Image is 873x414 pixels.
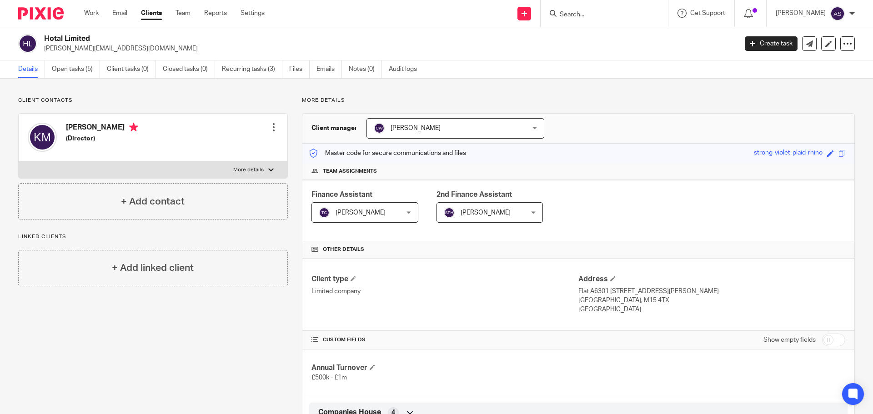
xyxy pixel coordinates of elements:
img: svg%3E [319,207,330,218]
i: Primary [129,123,138,132]
p: More details [302,97,855,104]
a: Client tasks (0) [107,60,156,78]
input: Search [559,11,641,19]
span: Team assignments [323,168,377,175]
img: svg%3E [444,207,455,218]
span: Finance Assistant [311,191,372,198]
a: Reports [204,9,227,18]
a: Files [289,60,310,78]
span: 2nd Finance Assistant [436,191,512,198]
div: strong-violet-plaid-rhino [754,148,823,159]
a: Recurring tasks (3) [222,60,282,78]
a: Open tasks (5) [52,60,100,78]
p: [PERSON_NAME][EMAIL_ADDRESS][DOMAIN_NAME] [44,44,731,53]
img: svg%3E [374,123,385,134]
a: Clients [141,9,162,18]
span: [PERSON_NAME] [461,209,511,216]
a: Emails [316,60,342,78]
p: Limited company [311,287,578,296]
h4: CUSTOM FIELDS [311,336,578,344]
h4: Client type [311,274,578,284]
img: Pixie [18,7,64,20]
p: Flat A6301 [STREET_ADDRESS][PERSON_NAME] [578,287,845,296]
span: Other details [323,246,364,253]
a: Details [18,60,45,78]
span: [PERSON_NAME] [391,125,441,131]
img: svg%3E [18,34,37,53]
p: Client contacts [18,97,288,104]
h5: (Director) [66,134,138,143]
p: [GEOGRAPHIC_DATA], M15 4TX [578,296,845,305]
a: Audit logs [389,60,424,78]
span: [PERSON_NAME] [336,209,386,216]
p: [PERSON_NAME] [776,9,826,18]
h4: [PERSON_NAME] [66,123,138,134]
a: Create task [745,36,798,51]
a: Settings [241,9,265,18]
a: Notes (0) [349,60,382,78]
p: More details [233,166,264,174]
h3: Client manager [311,124,357,133]
a: Team [176,9,191,18]
h4: Annual Turnover [311,363,578,373]
img: svg%3E [830,6,845,21]
p: Linked clients [18,233,288,240]
span: Get Support [690,10,725,16]
span: £500k - £1m [311,374,347,381]
a: Closed tasks (0) [163,60,215,78]
a: Email [112,9,127,18]
p: [GEOGRAPHIC_DATA] [578,305,845,314]
label: Show empty fields [763,335,816,344]
h2: Hotal Limited [44,34,594,44]
p: Master code for secure communications and files [309,149,466,158]
h4: + Add contact [121,195,185,209]
h4: + Add linked client [112,261,194,275]
a: Work [84,9,99,18]
img: svg%3E [28,123,57,152]
h4: Address [578,274,845,284]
